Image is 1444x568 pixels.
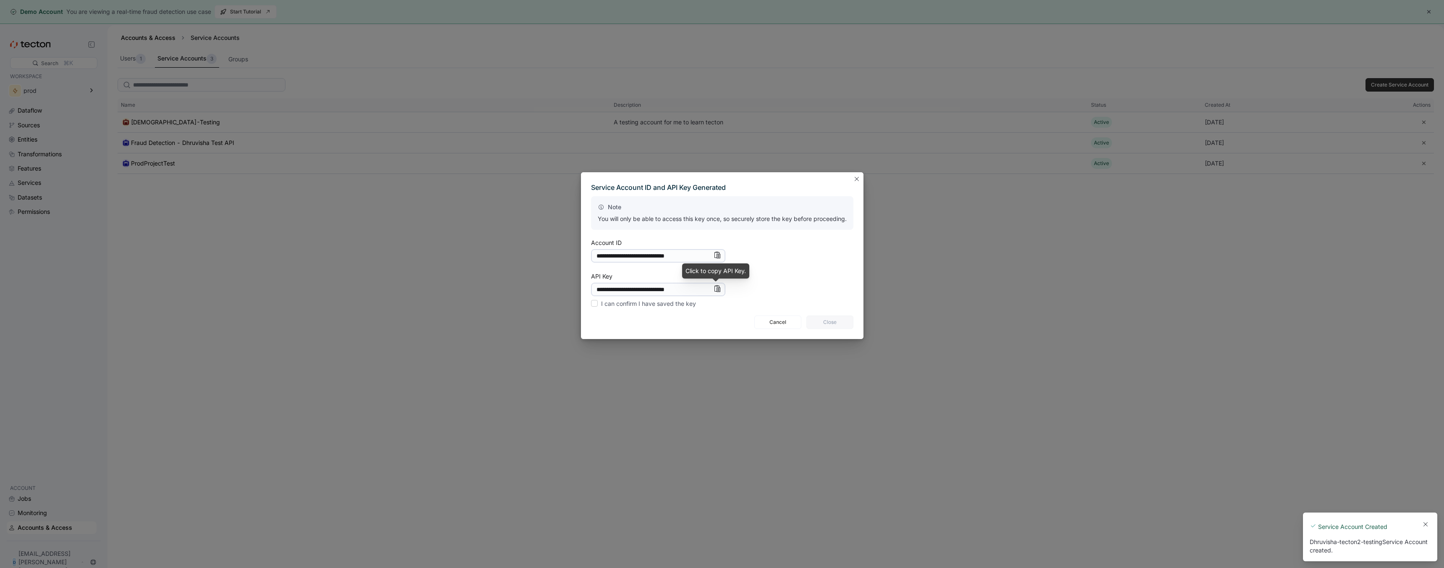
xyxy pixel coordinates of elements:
[1310,538,1428,554] p: Dhruvisha-tecton2-testing Service Account created.
[714,285,720,292] svg: Info
[591,273,612,279] div: API Key
[754,316,801,329] button: Cancel
[598,203,847,211] p: Note
[685,267,746,275] div: Click to copy API Key.
[591,182,853,193] div: Service Account ID and API Key Generated
[598,215,847,223] p: You will only be able to access this key once, so securely store the key before proceeding.
[1420,519,1431,529] button: Dismiss toast
[812,316,848,329] span: Close
[852,174,862,184] button: Closes this modal window
[591,240,622,246] div: Account ID
[591,299,696,309] label: I can confirm I have saved the key
[806,316,853,329] button: Close
[760,316,796,329] span: Cancel
[714,252,720,258] svg: Info
[1318,523,1387,531] span: Service Account Created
